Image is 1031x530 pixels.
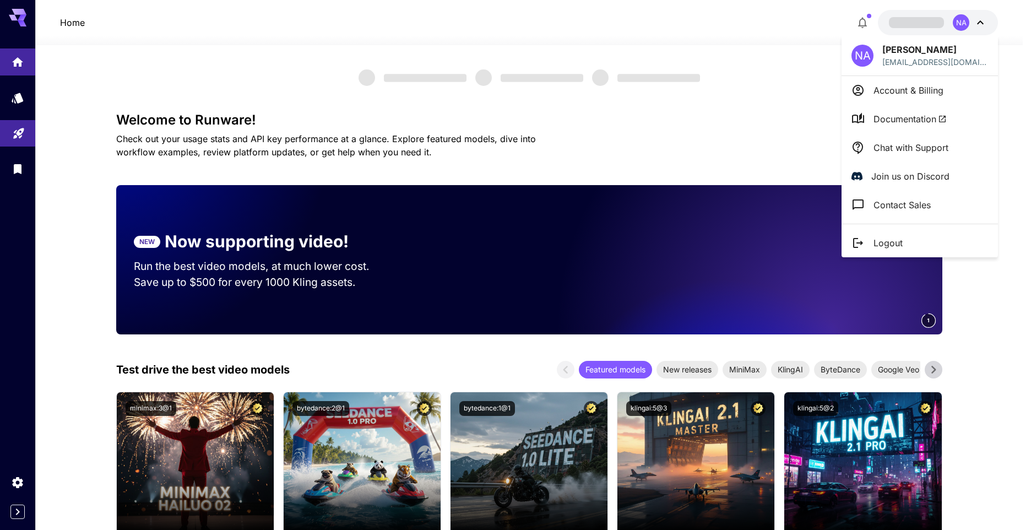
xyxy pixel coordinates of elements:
[882,43,988,56] p: [PERSON_NAME]
[873,236,903,250] p: Logout
[873,84,943,97] p: Account & Billing
[873,141,948,154] p: Chat with Support
[882,56,988,68] p: [EMAIL_ADDRESS][DOMAIN_NAME]
[871,170,949,183] p: Join us on Discord
[851,45,873,67] div: NA
[873,112,947,126] span: Documentation
[873,198,931,212] p: Contact Sales
[882,56,988,68] div: nalazrak@epin-store.ae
